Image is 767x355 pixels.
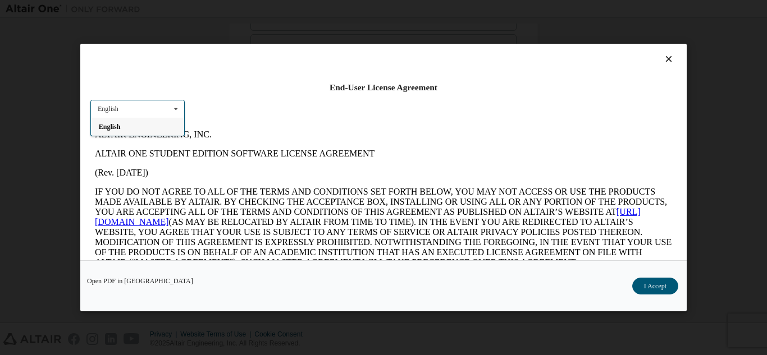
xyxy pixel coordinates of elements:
p: ALTAIR ONE STUDENT EDITION SOFTWARE LICENSE AGREEMENT [4,24,582,34]
div: End-User License Agreement [90,82,677,93]
div: English [98,105,118,112]
span: English [99,123,121,131]
button: I Accept [632,278,678,294]
a: [URL][DOMAIN_NAME] [4,82,550,102]
p: IF YOU DO NOT AGREE TO ALL OF THE TERMS AND CONDITIONS SET FORTH BELOW, YOU MAY NOT ACCESS OR USE... [4,62,582,142]
p: This Altair One Student Edition Software License Agreement (“Agreement”) is between Altair Engine... [4,151,582,192]
p: (Rev. [DATE]) [4,43,582,53]
p: ALTAIR ENGINEERING, INC. [4,4,582,15]
a: Open PDF in [GEOGRAPHIC_DATA] [87,278,193,284]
